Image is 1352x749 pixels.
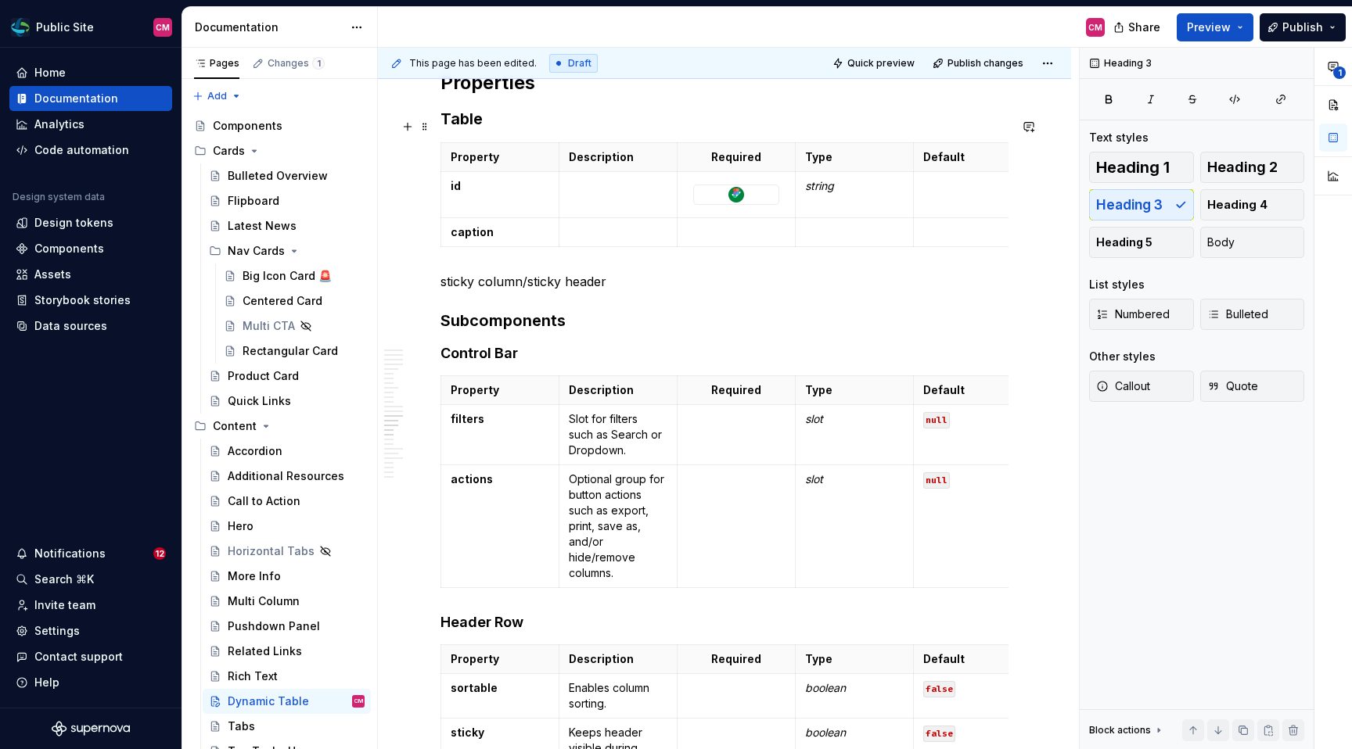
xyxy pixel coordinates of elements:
[203,464,371,489] a: Additional Resources
[1200,227,1305,258] button: Body
[1088,21,1102,34] div: CM
[569,411,667,458] p: Slot for filters such as Search or Dropdown.
[923,383,965,396] strong: Default
[1187,20,1231,35] span: Preview
[228,493,300,509] div: Call to Action
[243,268,332,284] div: Big Icon Card 🚨
[9,288,172,313] a: Storybook stories
[1089,227,1194,258] button: Heading 5
[34,318,107,334] div: Data sources
[203,614,371,639] a: Pushdown Panel
[805,652,832,665] strong: Type
[9,567,172,592] button: Search ⌘K
[9,138,172,163] a: Code automation
[228,218,297,234] div: Latest News
[228,668,278,684] div: Rich Text
[203,213,371,238] a: Latest News
[188,414,371,439] div: Content
[711,383,761,396] strong: Required
[1106,13,1170,41] button: Share
[228,393,291,409] div: Quick Links
[213,118,282,134] div: Components
[34,572,94,587] div: Search ⌘K
[203,364,371,389] a: Product Card
[34,142,129,158] div: Code automation
[207,90,227,102] span: Add
[228,719,255,734] div: Tabs
[34,292,131,308] div: Storybook stories
[203,439,371,464] a: Accordion
[34,241,104,256] div: Components
[9,670,172,695] button: Help
[228,243,285,259] div: Nav Cards
[440,108,1009,130] h3: Table
[440,344,1009,363] h4: Control Bar
[440,310,1009,331] h3: Subcomponents
[1200,189,1305,220] button: Heading 4
[928,52,1030,74] button: Publish changes
[923,150,965,163] strong: Default
[1128,20,1160,35] span: Share
[711,652,761,665] strong: Required
[34,267,71,282] div: Assets
[218,339,371,364] a: Rectangular Card
[203,539,371,564] a: Horizontal Tabs
[1200,152,1305,183] button: Heading 2
[569,652,634,665] strong: Description
[805,179,834,192] em: string
[569,680,667,711] p: Enables column sorting.
[228,168,328,184] div: Bulleted Overview
[569,150,634,163] strong: Description
[409,57,537,70] span: This page has been edited.
[828,52,922,74] button: Quick preview
[228,618,320,634] div: Pushdown Panel
[9,314,172,339] a: Data sources
[52,721,130,736] a: Supernova Logo
[188,113,371,138] a: Components
[228,468,344,484] div: Additional Resources
[34,215,113,231] div: Design tokens
[451,150,499,163] strong: Property
[805,150,832,163] strong: Type
[923,681,955,697] code: false
[213,418,257,434] div: Content
[1089,299,1194,330] button: Numbered
[727,185,746,204] img: 72ef8fa4-72cc-4197-98d7-f5c96bd376ba.png
[9,60,172,85] a: Home
[203,589,371,614] a: Multi Column
[9,236,172,261] a: Components
[1207,306,1268,322] span: Bulleted
[156,21,170,34] div: CM
[805,412,823,425] em: slot
[847,57,915,70] span: Quick preview
[268,57,325,70] div: Changes
[451,726,484,739] strong: sticky
[34,116,84,132] div: Analytics
[1089,724,1151,736] div: Block actions
[1207,378,1258,394] span: Quote
[9,541,172,566] button: Notifications12
[1096,159,1170,175] span: Heading 1
[203,689,371,714] a: Dynamic TableCM
[9,644,172,669] button: Contact support
[203,514,371,539] a: Hero
[243,318,295,334] div: Multi CTA
[1089,277,1145,292] div: List styles
[34,65,66,81] div: Home
[451,383,499,396] strong: Property
[451,472,493,486] strong: actions
[1089,349,1156,364] div: Other styles
[218,288,371,314] a: Centered Card
[1207,197,1267,213] span: Heading 4
[1177,13,1253,41] button: Preview
[1089,152,1194,183] button: Heading 1
[451,681,498,694] strong: sortable
[34,597,95,613] div: Invite team
[805,383,832,396] strong: Type
[569,471,667,581] p: Optional group for button actions such as export, print, save as, and/or hide/remove columns.
[34,546,106,561] div: Notifications
[354,693,363,709] div: CM
[218,314,371,339] a: Multi CTA
[34,649,123,665] div: Contact support
[243,293,322,309] div: Centered Card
